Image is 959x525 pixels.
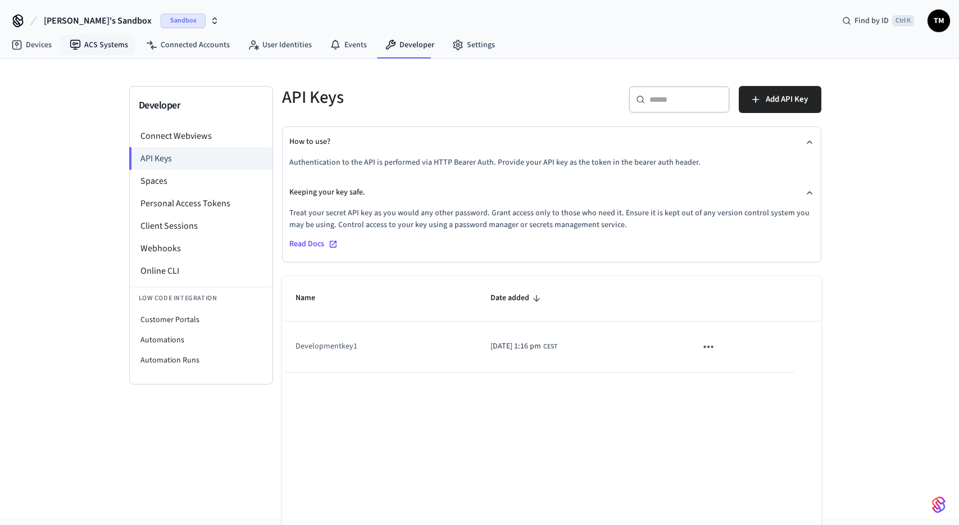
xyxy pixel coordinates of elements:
[44,14,152,28] span: [PERSON_NAME]'s Sandbox
[289,236,814,253] a: Read Docs
[289,157,814,169] p: Authentication to the API is performed via HTTP Bearer Auth. Provide your API key as the token in...
[296,289,330,307] span: Name
[490,341,557,352] div: Europe/Zagreb
[376,35,443,55] a: Developer
[928,10,950,32] button: TM
[130,170,272,192] li: Spaces
[137,35,239,55] a: Connected Accounts
[490,289,544,307] span: Date added
[833,11,923,31] div: Find by IDCtrl K
[321,35,376,55] a: Events
[130,350,272,370] li: Automation Runs
[289,178,814,207] button: Keeping your key safe.
[766,92,808,107] span: Add API Key
[130,215,272,237] li: Client Sessions
[739,86,821,113] button: Add API Key
[130,125,272,147] li: Connect Webviews
[130,310,272,330] li: Customer Portals
[855,15,889,26] span: Find by ID
[289,238,324,250] span: Read Docs
[490,341,541,352] span: [DATE] 1:16 pm
[129,147,272,170] li: API Keys
[61,35,137,55] a: ACS Systems
[289,127,814,157] button: How to use?
[289,207,814,231] p: Treat your secret API key as you would any other password. Grant access only to those who need it...
[282,322,477,373] td: Developmentkey1
[139,98,263,114] h3: Developer
[289,207,814,262] div: Keeping your key safe.
[130,287,272,310] li: Low Code Integration
[2,35,61,55] a: Devices
[289,157,814,178] div: How to use?
[130,192,272,215] li: Personal Access Tokens
[892,15,914,26] span: Ctrl K
[932,496,946,514] img: SeamLogoGradient.69752ec5.svg
[929,11,949,31] span: TM
[282,276,821,373] table: sticky table
[161,13,206,28] span: Sandbox
[130,330,272,350] li: Automations
[443,35,504,55] a: Settings
[130,260,272,282] li: Online CLI
[239,35,321,55] a: User Identities
[130,237,272,260] li: Webhooks
[282,86,545,109] h5: API Keys
[543,342,557,352] span: CEST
